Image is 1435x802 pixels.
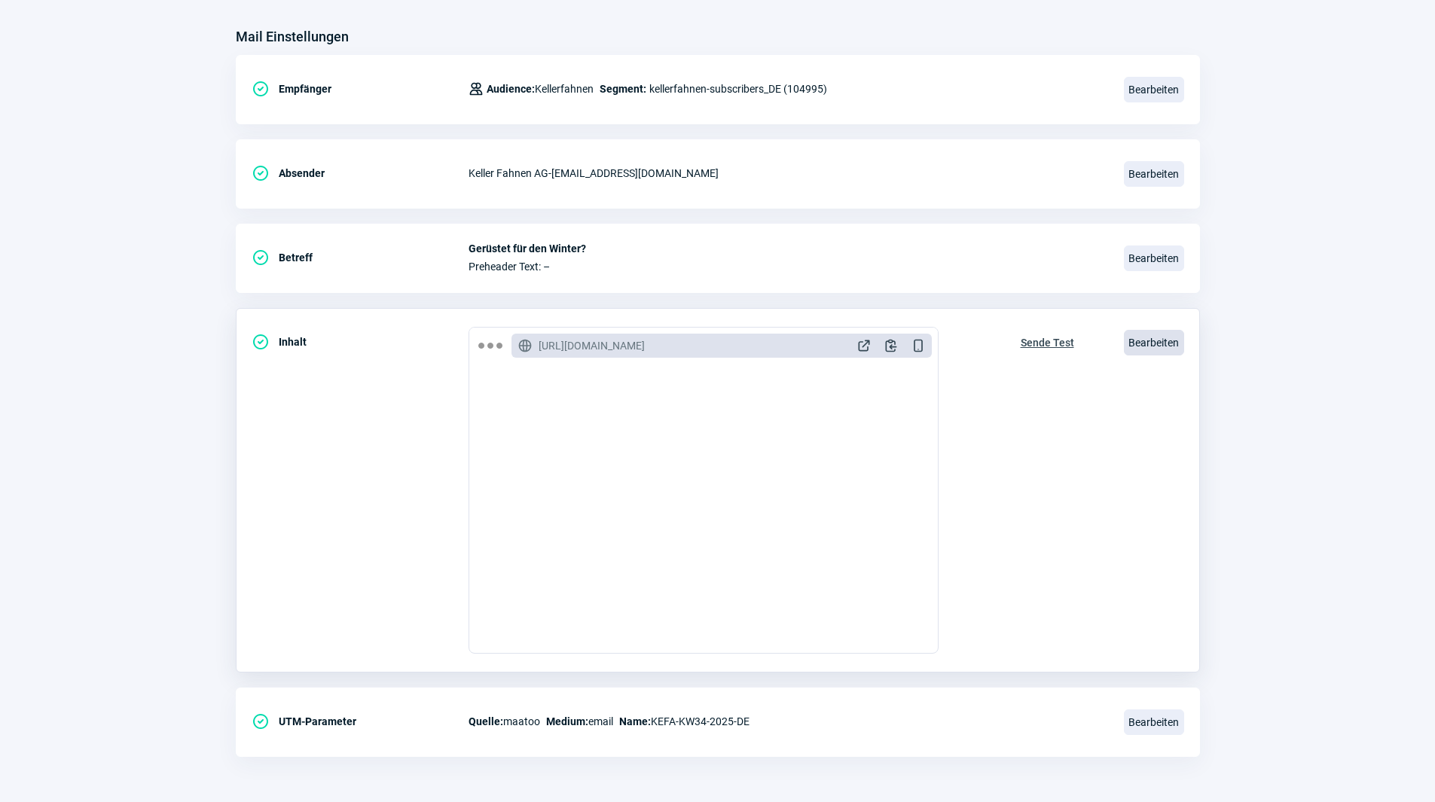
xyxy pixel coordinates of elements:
div: Empfänger [252,74,469,104]
div: Betreff [252,242,469,273]
span: Audience: [487,83,535,95]
div: UTM-Parameter [252,706,469,736]
span: Segment: [600,80,646,98]
h3: Mail Einstellungen [236,25,349,49]
span: [URL][DOMAIN_NAME] [539,338,645,353]
span: Quelle: [469,715,503,727]
span: maatoo [469,712,540,730]
span: Bearbeiten [1124,161,1184,187]
span: Kellerfahnen [487,80,594,98]
button: Sende Test [1005,327,1090,355]
div: Absender [252,158,469,188]
div: kellerfahnen-subscribers_DE (104995) [469,74,827,104]
span: Gerüstet für den Winter? [469,242,1106,255]
span: Bearbeiten [1124,77,1184,102]
span: Medium: [546,715,588,727]
span: Bearbeiten [1124,245,1184,271]
span: Sende Test [1021,331,1074,355]
div: Inhalt [252,327,469,357]
span: email [546,712,613,730]
div: Keller Fahnen AG - [EMAIL_ADDRESS][DOMAIN_NAME] [469,158,1106,188]
span: Bearbeiten [1124,709,1184,735]
span: KEFA-KW34-2025-DE [619,712,750,730]
span: Preheader Text: – [469,261,1106,273]
span: Name: [619,715,651,727]
span: Bearbeiten [1124,330,1184,355]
